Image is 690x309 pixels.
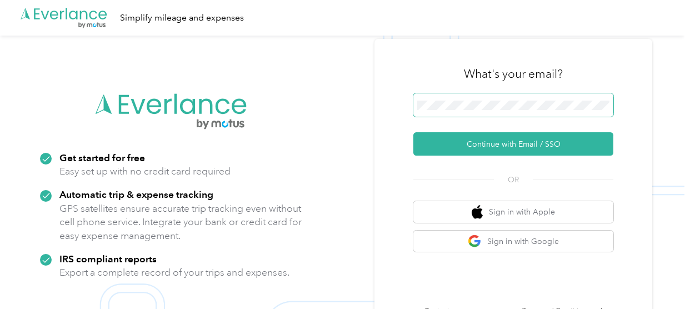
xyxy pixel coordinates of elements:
button: Continue with Email / SSO [413,132,613,156]
span: OR [494,174,533,186]
p: GPS satellites ensure accurate trip tracking even without cell phone service. Integrate your bank... [59,202,302,243]
p: Export a complete record of your trips and expenses. [59,266,289,280]
strong: IRS compliant reports [59,253,157,265]
img: google logo [468,235,482,248]
img: apple logo [472,205,483,219]
div: Simplify mileage and expenses [120,11,244,25]
strong: Get started for free [59,152,145,163]
strong: Automatic trip & expense tracking [59,188,213,200]
button: google logoSign in with Google [413,231,613,252]
h3: What's your email? [464,66,563,82]
button: apple logoSign in with Apple [413,201,613,223]
p: Easy set up with no credit card required [59,165,231,178]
